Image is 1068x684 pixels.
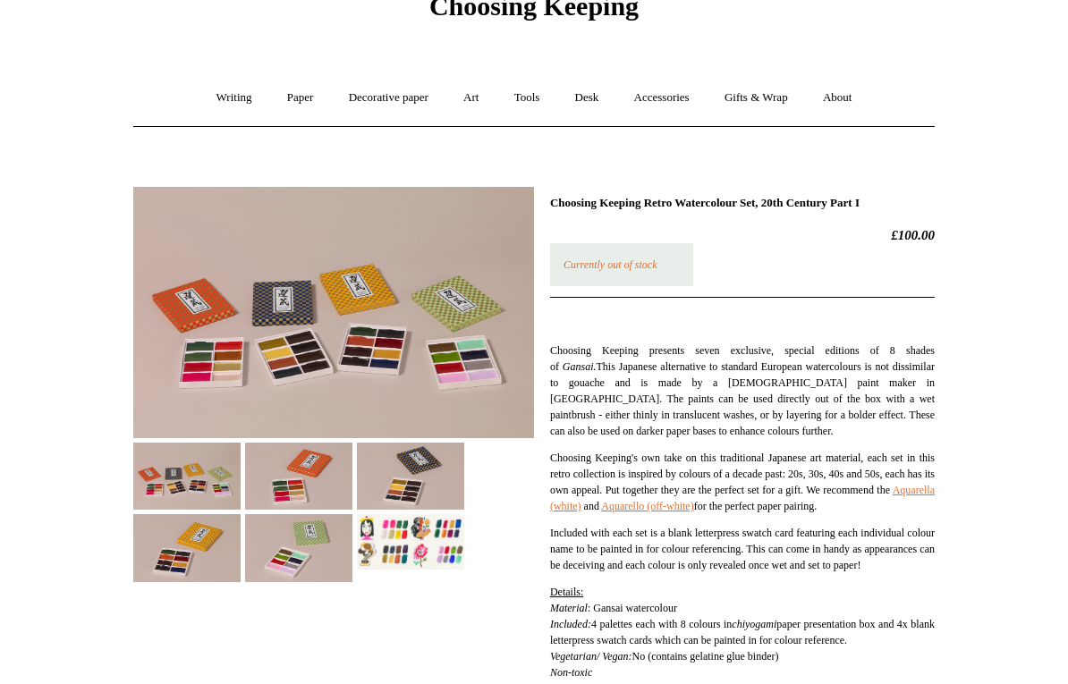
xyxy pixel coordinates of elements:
[133,515,241,582] img: Choosing Keeping Retro Watercolour Set, 20th Century Part I
[564,259,657,272] em: Currently out of stock
[245,443,352,511] img: Choosing Keeping Retro Watercolour Set, 20th Century Part I
[591,619,732,631] span: 4 palettes each with 8 colours in
[357,443,464,511] img: Choosing Keeping Retro Watercolour Set, 20th Century Part I
[550,619,591,631] em: Included:
[200,75,268,122] a: Writing
[550,651,632,663] em: Vegetarian/ Vegan:
[601,501,693,513] a: Aquarello (off-white)
[588,603,677,615] span: : Gansai watercolour
[550,528,935,572] span: Included with each set is a blank letterpress swatch card featuring each individual colour name t...
[708,75,804,122] a: Gifts & Wrap
[357,515,464,570] img: Choosing Keeping Retro Watercolour Set, 20th Century Part I
[550,197,935,211] h1: Choosing Keeping Retro Watercolour Set, 20th Century Part I
[429,6,639,19] a: Choosing Keeping
[333,75,445,122] a: Decorative paper
[550,451,935,515] p: Choosing Keeping's own take on this traditional Japanese art material, each set in this retro col...
[632,651,779,663] span: No (contains gelatine glue binder)
[550,343,935,440] p: Choosing Keeping presents seven exclusive, special editions of 8 shades of This Japanese alternat...
[271,75,330,122] a: Paper
[498,75,556,122] a: Tools
[550,587,583,599] span: Details:
[133,188,534,439] img: Choosing Keeping Retro Watercolour Set, 20th Century Part I
[133,443,241,511] img: Choosing Keeping Retro Watercolour Set, 20th Century Part I
[618,75,706,122] a: Accessories
[447,75,495,122] a: Art
[550,228,935,244] h2: £100.00
[550,603,588,615] i: Material
[732,619,776,631] em: chiyogami
[563,361,597,374] em: Gansai.
[807,75,869,122] a: About
[245,515,352,582] img: Choosing Keeping Retro Watercolour Set, 20th Century Part I
[559,75,615,122] a: Desk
